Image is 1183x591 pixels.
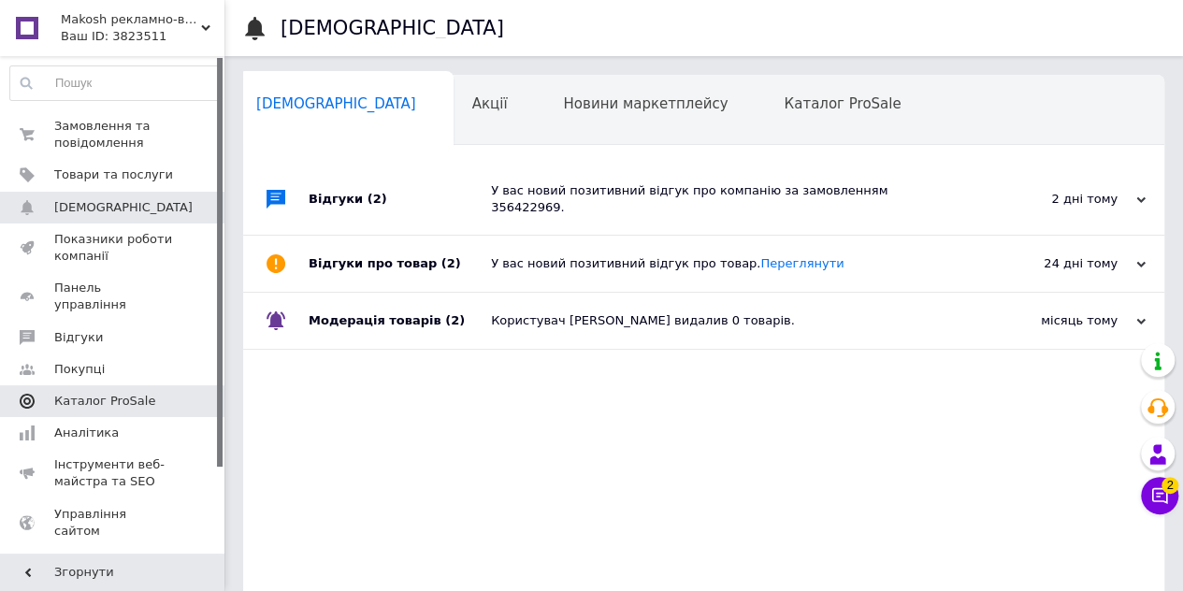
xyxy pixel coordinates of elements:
span: Відгуки [54,329,103,346]
span: (2) [445,313,465,327]
span: Показники роботи компанії [54,231,173,265]
span: Акції [472,95,508,112]
span: Makosh рекламно-виробнича компанія [61,11,201,28]
div: Відгуки [309,164,491,235]
div: Відгуки про товар [309,236,491,292]
span: (2) [441,256,461,270]
span: [DEMOGRAPHIC_DATA] [54,199,193,216]
span: Товари та послуги [54,166,173,183]
h1: [DEMOGRAPHIC_DATA] [281,17,504,39]
div: Користувач [PERSON_NAME] видалив 0 товарів. [491,312,959,329]
button: Чат з покупцем2 [1141,477,1178,514]
span: 2 [1161,477,1178,494]
span: Інструменти веб-майстра та SEO [54,456,173,490]
div: місяць тому [959,312,1146,329]
a: Переглянути [760,256,844,270]
span: Каталог ProSale [784,95,901,112]
span: Каталог ProSale [54,393,155,410]
span: Аналітика [54,425,119,441]
span: Новини маркетплейсу [563,95,728,112]
div: У вас новий позитивний відгук про компанію за замовленням 356422969. [491,182,959,216]
div: 24 дні тому [959,255,1146,272]
span: Управління сайтом [54,506,173,540]
input: Пошук [10,66,220,100]
span: [DEMOGRAPHIC_DATA] [256,95,416,112]
span: Замовлення та повідомлення [54,118,173,151]
span: (2) [368,192,387,206]
div: У вас новий позитивний відгук про товар. [491,255,959,272]
span: Панель управління [54,280,173,313]
div: Ваш ID: 3823511 [61,28,224,45]
div: Модерація товарів [309,293,491,349]
div: 2 дні тому [959,191,1146,208]
span: Покупці [54,361,105,378]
